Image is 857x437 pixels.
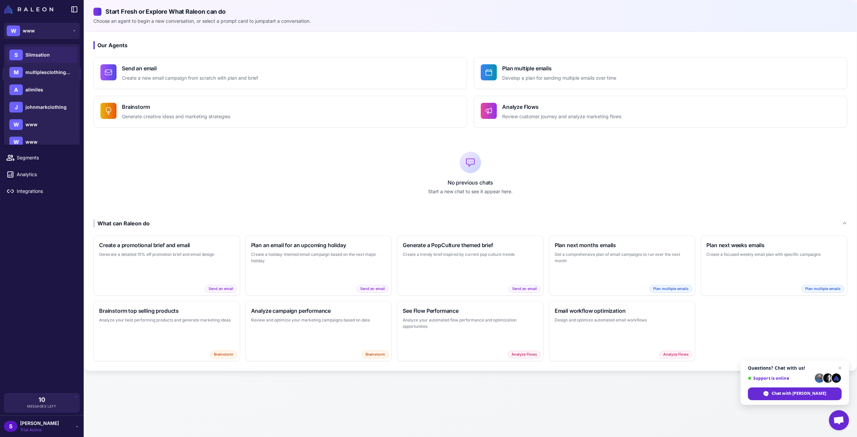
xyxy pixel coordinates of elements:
[25,86,43,93] span: alimiles
[93,178,847,187] p: No previous chats
[649,285,692,293] span: Plan multiple emails
[122,74,258,82] p: Create a new email campaign from scratch with plan and brief
[403,317,538,330] p: Analyze your automated flow performance and optimization opportunities
[362,351,389,358] span: Brainstorm
[748,376,812,381] span: Support is online
[555,241,690,249] h3: Plan next months emails
[245,235,392,296] button: Plan an email for an upcoming holidayCreate a holiday-themed email campaign based on the next maj...
[17,154,76,161] span: Segments
[357,285,389,293] span: Send an email
[9,102,23,113] div: J
[3,67,81,81] a: Chats
[17,188,76,195] span: Integrations
[9,119,23,130] div: W
[502,113,621,121] p: Review customer journey and analyze marketing flows
[555,251,690,264] p: Get a comprehensive plan of email campaigns to run over the next month
[801,285,844,293] span: Plan multiple emails
[772,390,826,396] span: Chat with [PERSON_NAME]
[502,64,616,72] h4: Plan multiple emails
[251,241,386,249] h3: Plan an email for an upcoming holiday
[93,41,847,49] h3: Our Agents
[3,134,81,148] a: Calendar
[3,117,81,131] a: Campaigns
[748,387,842,400] div: Chat with Raleon
[20,420,59,427] span: [PERSON_NAME]
[397,301,544,361] button: See Flow PerformanceAnalyze your automated flow performance and optimization opportunitiesAnalyze...
[122,64,258,72] h4: Send an email
[245,301,392,361] button: Analyze campaign performanceReview and optimize your marketing campaigns based on dataBrainstorm
[25,51,50,59] span: Slimsation
[93,301,240,361] button: Brainstorm top selling productsAnalyze your best performing products and generate marketing ideas...
[508,351,541,358] span: Analyze Flows
[9,84,23,95] div: A
[701,235,847,296] button: Plan next weeks emailsCreate a focused weekly email plan with specific campaignsPlan multiple emails
[836,364,844,372] span: Close chat
[38,397,45,403] span: 10
[4,23,80,39] button: Wwww
[99,317,234,323] p: Analyze your best performing products and generate marketing ideas
[93,96,467,128] button: BrainstormGenerate creative ideas and marketing strategies
[4,421,17,432] div: S
[403,307,538,315] h3: See Flow Performance
[502,103,621,111] h4: Analyze Flows
[403,241,538,249] h3: Generate a PopCulture themed brief
[474,57,847,89] button: Plan multiple emailsDevelop a plan for sending multiple emails over time
[9,67,23,78] div: M
[555,307,690,315] h3: Email workflow optimization
[93,219,150,227] div: What can Raleon do
[9,137,23,147] div: W
[27,404,57,409] span: Messages Left
[549,235,696,296] button: Plan next months emailsGet a comprehensive plan of email campaigns to run over the next monthPlan...
[706,241,842,249] h3: Plan next weeks emails
[502,74,616,82] p: Develop a plan for sending multiple emails over time
[549,301,696,361] button: Email workflow optimizationDesign and optimize automated email workflowsAnalyze Flows
[3,184,81,198] a: Integrations
[4,5,53,13] img: Raleon Logo
[99,307,234,315] h3: Brainstorm top selling products
[3,167,81,181] a: Analytics
[9,50,23,60] div: S
[23,27,35,34] span: www
[93,17,847,25] p: Choose an agent to begin a new conversation, or select a prompt card to jumpstart a conversation.
[251,307,386,315] h3: Analyze campaign performance
[7,25,20,36] div: W
[20,427,59,433] span: Trial Active
[93,235,240,296] button: Create a promotional brief and emailGenerate a detailed 15% off promotion brief and email designS...
[3,151,81,165] a: Segments
[99,241,234,249] h3: Create a promotional brief and email
[25,121,37,128] span: www
[829,410,849,430] div: Open chat
[748,365,842,371] span: Questions? Chat with us!
[659,351,692,358] span: Analyze Flows
[4,5,56,13] a: Raleon Logo
[25,69,72,76] span: multiplesclothingcompany
[555,317,690,323] p: Design and optimize automated email workflows
[474,96,847,128] button: Analyze FlowsReview customer journey and analyze marketing flows
[25,103,67,111] span: johnmarkclothing
[397,235,544,296] button: Generate a PopCulture themed briefCreate a trendy brief inspired by current pop culture trendsSen...
[99,251,234,258] p: Generate a detailed 15% off promotion brief and email design
[3,100,81,115] a: Email Design
[210,351,237,358] span: Brainstorm
[122,103,230,111] h4: Brainstorm
[25,138,37,146] span: www
[403,251,538,258] p: Create a trendy brief inspired by current pop culture trends
[706,251,842,258] p: Create a focused weekly email plan with specific campaigns
[205,285,237,293] span: Send an email
[93,7,847,16] h2: Start Fresh or Explore What Raleon can do
[251,251,386,264] p: Create a holiday-themed email campaign based on the next major holiday
[93,188,847,195] p: Start a new chat to see it appear here.
[122,113,230,121] p: Generate creative ideas and marketing strategies
[251,317,386,323] p: Review and optimize your marketing campaigns based on data
[93,57,467,89] button: Send an emailCreate a new email campaign from scratch with plan and brief
[3,84,81,98] a: Knowledge
[509,285,541,293] span: Send an email
[17,171,76,178] span: Analytics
